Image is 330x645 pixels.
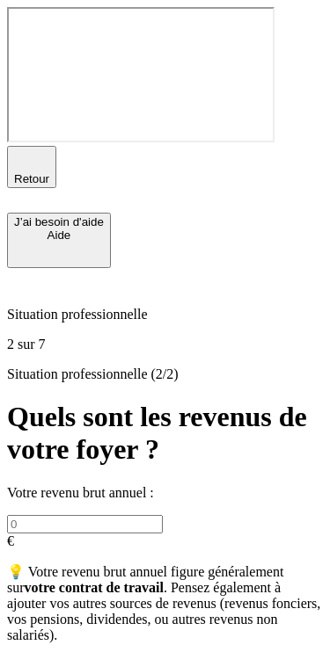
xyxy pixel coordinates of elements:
[7,564,283,595] span: 💡 Votre revenu brut annuel figure généralement sur
[7,485,323,501] p: Votre revenu brut annuel :
[7,533,14,548] span: €
[7,213,111,268] button: J’ai besoin d'aideAide
[25,580,164,595] span: votre contrat de travail
[14,228,104,242] div: Aide
[7,146,56,188] button: Retour
[7,401,323,466] h1: Quels sont les revenus de votre foyer ?
[7,366,323,382] p: Situation professionnelle (2/2)
[7,580,320,642] span: . Pensez également à ajouter vos autres sources de revenus (revenus fonciers, vos pensions, divid...
[14,215,104,228] div: J’ai besoin d'aide
[7,307,323,322] p: Situation professionnelle
[14,172,49,185] span: Retour
[7,515,163,533] input: 0
[7,337,323,352] p: 2 sur 7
